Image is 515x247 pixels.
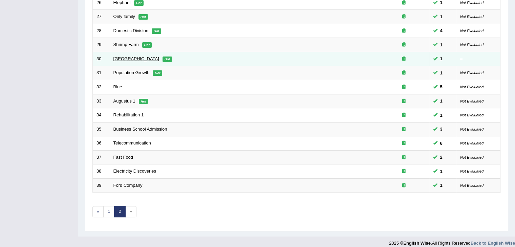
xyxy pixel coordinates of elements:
[113,28,148,33] a: Domestic Division
[93,164,110,179] td: 38
[460,155,484,159] small: Not Evaluated
[437,112,445,119] span: You can still take this question
[437,83,445,90] span: You can still take this question
[460,113,484,117] small: Not Evaluated
[382,56,426,62] div: Exam occurring question
[437,154,445,161] span: You can still take this question
[382,42,426,48] div: Exam occurring question
[138,14,148,20] em: Hot
[113,70,150,75] a: Population Growth
[382,70,426,76] div: Exam occurring question
[437,13,445,20] span: You can still take this question
[113,56,159,61] a: [GEOGRAPHIC_DATA]
[382,182,426,189] div: Exam occurring question
[389,237,515,246] div: 2025 © All Rights Reserved
[93,94,110,108] td: 33
[103,206,114,217] a: 1
[437,41,445,48] span: You can still take this question
[93,122,110,136] td: 35
[153,70,162,76] em: Hot
[113,127,167,132] a: Business School Admission
[460,15,484,19] small: Not Evaluated
[460,56,497,62] div: –
[382,14,426,20] div: Exam occurring question
[93,136,110,151] td: 36
[460,1,484,5] small: Not Evaluated
[437,140,445,147] span: You can still take this question
[471,241,515,246] a: Back to English Wise
[142,42,152,48] em: Hot
[460,29,484,33] small: Not Evaluated
[113,140,151,145] a: Telecommunication
[113,169,156,174] a: Electricity Discoveries
[460,183,484,187] small: Not Evaluated
[134,0,144,6] em: Hot
[460,169,484,173] small: Not Evaluated
[437,55,445,62] span: You can still take this question
[382,98,426,105] div: Exam occurring question
[437,168,445,175] span: You can still take this question
[113,98,135,104] a: Augustus 1
[93,10,110,24] td: 27
[437,126,445,133] span: You can still take this question
[460,127,484,131] small: Not Evaluated
[460,99,484,103] small: Not Evaluated
[382,84,426,90] div: Exam occurring question
[93,178,110,193] td: 39
[113,155,133,160] a: Fast Food
[437,69,445,76] span: You can still take this question
[437,182,445,189] span: You can still take this question
[382,154,426,161] div: Exam occurring question
[437,97,445,105] span: You can still take this question
[93,52,110,66] td: 30
[382,140,426,147] div: Exam occurring question
[93,150,110,164] td: 37
[460,43,484,47] small: Not Evaluated
[93,38,110,52] td: 29
[114,206,125,217] a: 2
[113,84,122,89] a: Blue
[125,206,136,217] span: »
[93,24,110,38] td: 28
[113,14,135,19] a: Only family
[460,141,484,145] small: Not Evaluated
[403,241,432,246] strong: English Wise.
[113,112,144,117] a: Rehabilitation 1
[93,66,110,80] td: 31
[93,80,110,94] td: 32
[93,108,110,122] td: 34
[437,27,445,34] span: You can still take this question
[92,206,104,217] a: «
[113,42,139,47] a: Shrimp Farm
[163,57,172,62] em: Hot
[139,99,148,104] em: Hot
[382,28,426,34] div: Exam occurring question
[382,126,426,133] div: Exam occurring question
[152,28,161,34] em: Hot
[113,183,143,188] a: Ford Company
[460,71,484,75] small: Not Evaluated
[382,112,426,118] div: Exam occurring question
[382,168,426,175] div: Exam occurring question
[460,85,484,89] small: Not Evaluated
